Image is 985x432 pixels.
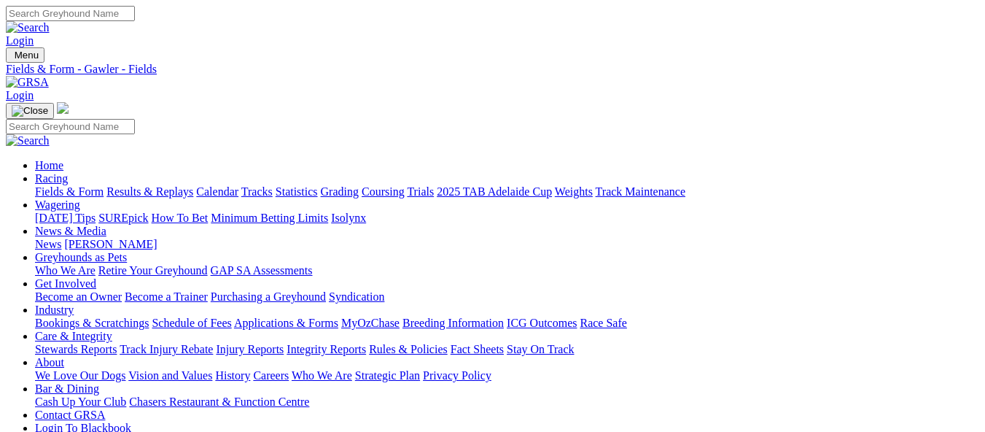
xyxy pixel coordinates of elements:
a: Login [6,34,34,47]
a: 2025 TAB Adelaide Cup [437,185,552,198]
a: GAP SA Assessments [211,264,313,277]
a: Track Injury Rebate [120,343,213,355]
a: Track Maintenance [596,185,685,198]
div: Racing [35,185,979,198]
a: About [35,356,64,369]
img: Search [6,134,50,147]
a: Rules & Policies [369,343,448,355]
a: Who We Are [35,264,96,277]
a: Get Involved [35,277,96,290]
a: Calendar [196,185,238,198]
a: How To Bet [152,212,209,224]
a: Strategic Plan [355,369,420,382]
a: Industry [35,304,74,316]
a: Care & Integrity [35,330,112,342]
a: [DATE] Tips [35,212,96,224]
a: Stay On Track [507,343,574,355]
a: ICG Outcomes [507,317,577,329]
a: News [35,238,61,250]
a: Racing [35,172,68,185]
a: Careers [253,369,289,382]
a: Tracks [241,185,273,198]
img: GRSA [6,76,49,89]
a: Become a Trainer [125,290,208,303]
a: Stewards Reports [35,343,117,355]
a: Chasers Restaurant & Function Centre [129,396,309,408]
a: [PERSON_NAME] [64,238,157,250]
input: Search [6,6,135,21]
a: Integrity Reports [287,343,366,355]
a: SUREpick [98,212,148,224]
a: Coursing [362,185,405,198]
div: Greyhounds as Pets [35,264,979,277]
a: Fields & Form - Gawler - Fields [6,63,979,76]
a: Weights [555,185,593,198]
a: Applications & Forms [234,317,338,329]
div: About [35,369,979,382]
a: History [215,369,250,382]
a: Statistics [276,185,318,198]
a: Injury Reports [216,343,284,355]
a: Greyhounds as Pets [35,251,127,263]
a: Contact GRSA [35,409,105,421]
div: Care & Integrity [35,343,979,356]
a: Schedule of Fees [152,317,231,329]
a: Wagering [35,198,80,211]
a: MyOzChase [341,317,400,329]
a: Bar & Dining [35,382,99,395]
a: Isolynx [331,212,366,224]
a: Syndication [329,290,384,303]
a: Fields & Form [35,185,104,198]
button: Toggle navigation [6,47,44,63]
a: Privacy Policy [423,369,491,382]
a: Minimum Betting Limits [211,212,328,224]
a: Who We Are [292,369,352,382]
a: Grading [321,185,359,198]
button: Toggle navigation [6,103,54,119]
a: News & Media [35,225,106,237]
img: logo-grsa-white.png [57,102,69,114]
a: Login [6,89,34,101]
div: News & Media [35,238,979,251]
img: Search [6,21,50,34]
span: Menu [15,50,39,61]
input: Search [6,119,135,134]
img: Close [12,105,48,117]
div: Industry [35,317,979,330]
a: Cash Up Your Club [35,396,126,408]
a: Vision and Values [128,369,212,382]
div: Wagering [35,212,979,225]
a: Purchasing a Greyhound [211,290,326,303]
a: Trials [407,185,434,198]
a: Retire Your Greyhound [98,264,208,277]
a: Race Safe [580,317,626,329]
a: Bookings & Scratchings [35,317,149,329]
a: Breeding Information [402,317,504,329]
a: Home [35,159,63,171]
a: We Love Our Dogs [35,369,125,382]
a: Become an Owner [35,290,122,303]
div: Get Involved [35,290,979,304]
a: Fact Sheets [451,343,504,355]
div: Bar & Dining [35,396,979,409]
a: Results & Replays [106,185,193,198]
